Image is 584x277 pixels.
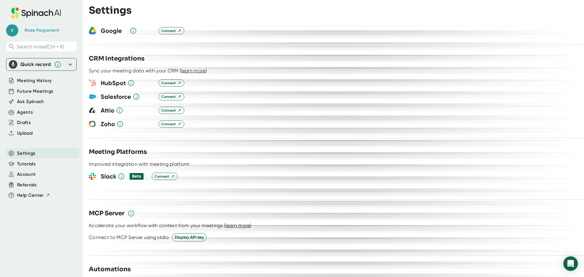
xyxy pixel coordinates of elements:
[155,174,175,179] span: Connect
[89,68,207,74] div: Sync your meeting data with your CRM ( )
[161,28,182,33] span: Connect
[17,192,44,199] span: Help Center
[89,147,147,157] h3: Meeting Platforms
[101,78,154,88] h3: HubSpot
[17,150,36,157] button: Settings
[89,265,131,274] h3: Automations
[17,98,44,105] button: Ask Spinach
[89,234,169,241] div: Connect to MCP Server using stdio
[25,28,59,33] div: Roee Pargament
[181,68,206,74] span: learn more
[225,223,250,228] span: learn more
[563,256,578,271] div: Open Intercom Messenger
[89,93,96,100] img: gYkAAAAABJRU5ErkJggg==
[89,27,96,34] img: XXOiC45XAAAAJXRFWHRkYXRlOmNyZWF0ZQAyMDIyLTExLTA1VDAyOjM0OjA1KzAwOjAwSH2V7QAAACV0RVh0ZGF0ZTptb2RpZ...
[17,119,31,126] button: Drafts
[101,92,154,101] h3: Salesforce
[158,107,184,114] button: Connect
[89,209,124,218] h3: MCP Server
[158,93,184,100] button: Connect
[172,233,207,241] button: Display API key
[161,80,182,86] span: Connect
[89,161,190,167] div: Improved integration with meeting platform
[17,171,36,178] button: Account
[89,107,96,114] img: 5H9lqcfvy4PBuAAAAAElFTkSuQmCC
[17,130,33,137] button: Upload
[17,161,36,168] button: Tutorials
[20,61,51,68] div: Quick record
[17,192,50,199] button: Help Center
[175,234,204,241] span: Display API key
[17,44,64,50] span: Search notes (Ctrl + K)
[101,119,154,129] h3: Zoho
[17,109,33,116] button: Agents
[89,223,252,229] div: Accelerate your workflow with context from your meetings ( )
[17,88,53,95] button: Future Meetings
[89,54,144,63] h3: CRM Integrations
[152,173,178,180] button: Connect
[17,182,36,189] button: Referrals
[161,121,182,127] span: Connect
[158,27,184,34] button: Connect
[101,172,147,181] h3: Slack
[161,108,182,113] span: Connect
[17,77,52,84] button: Meeting History
[132,174,141,179] div: Beta
[101,106,154,115] h3: Attio
[158,120,184,128] button: Connect
[9,58,74,71] div: Quick record
[158,79,184,87] button: Connect
[161,94,182,99] span: Connect
[89,120,96,128] img: 1I1G5n7jxf+A3Uo+NKs5bAAAAAElFTkSuQmCC
[101,26,125,35] h3: Google
[6,24,18,36] span: r
[89,5,132,16] h3: Settings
